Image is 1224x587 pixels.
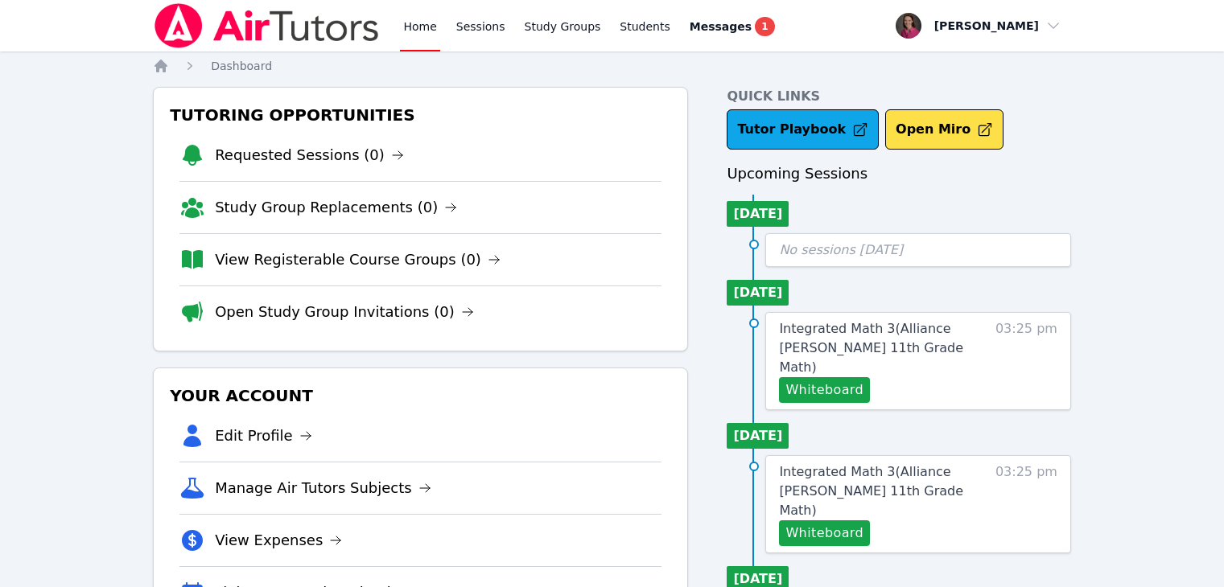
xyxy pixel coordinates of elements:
[167,101,674,129] h3: Tutoring Opportunities
[779,321,963,375] span: Integrated Math 3 ( Alliance [PERSON_NAME] 11th Grade Math )
[779,462,987,520] a: Integrated Math 3(Alliance [PERSON_NAME] 11th Grade Math)
[727,109,879,150] a: Tutor Playbook
[153,3,381,48] img: Air Tutors
[779,377,870,403] button: Whiteboard
[727,201,789,227] li: [DATE]
[885,109,1004,150] button: Open Miro
[779,464,963,518] span: Integrated Math 3 ( Alliance [PERSON_NAME] 11th Grade Math )
[995,319,1057,403] span: 03:25 pm
[755,17,774,36] span: 1
[727,87,1071,106] h4: Quick Links
[215,196,457,219] a: Study Group Replacements (0)
[779,242,903,257] span: No sessions [DATE]
[215,248,501,271] a: View Registerable Course Groups (0)
[167,381,674,410] h3: Your Account
[215,529,342,552] a: View Expenses
[779,520,870,546] button: Whiteboard
[215,144,404,166] a: Requested Sessions (0)
[153,58,1071,74] nav: Breadcrumb
[215,301,474,323] a: Open Study Group Invitations (0)
[215,425,312,447] a: Edit Profile
[215,477,431,499] a: Manage Air Tutors Subjects
[995,462,1057,546] span: 03:25 pm
[211,58,272,74] a: Dashboard
[727,280,789,306] li: [DATE]
[779,319,987,377] a: Integrated Math 3(Alliance [PERSON_NAME] 11th Grade Math)
[727,423,789,449] li: [DATE]
[690,18,752,35] span: Messages
[727,162,1071,185] h3: Upcoming Sessions
[211,60,272,72] span: Dashboard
